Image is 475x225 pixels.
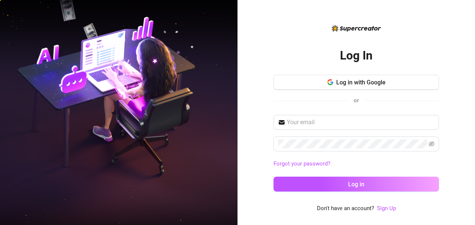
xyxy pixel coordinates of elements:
span: Log in [348,181,364,188]
a: Sign Up [377,205,396,212]
h2: Log In [340,48,373,63]
button: Log in with Google [273,75,439,90]
a: Sign Up [377,204,396,213]
a: Forgot your password? [273,160,330,167]
button: Log in [273,177,439,192]
span: Log in with Google [336,79,386,86]
span: eye-invisible [429,141,435,147]
img: logo-BBDzfeDw.svg [332,25,381,32]
input: Your email [287,118,435,127]
span: Don't have an account? [317,204,374,213]
span: or [354,97,359,104]
a: Forgot your password? [273,160,439,168]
